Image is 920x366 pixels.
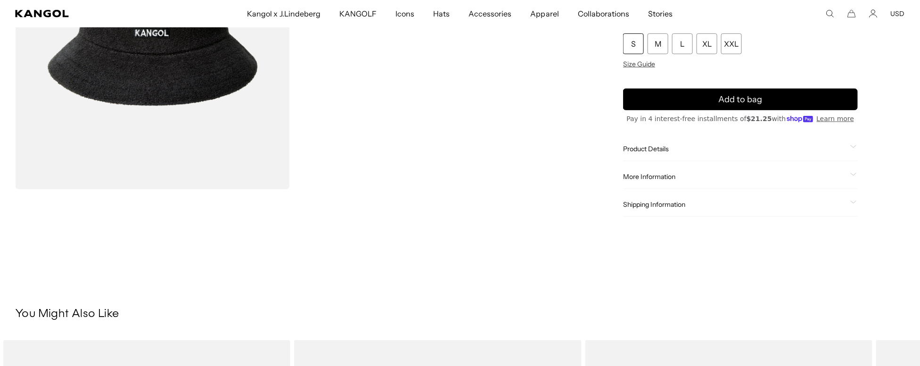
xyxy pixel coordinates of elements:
[826,9,834,18] summary: Search here
[15,10,164,17] a: Kangol
[623,172,846,181] span: More Information
[648,33,668,54] div: M
[891,9,905,18] button: USD
[721,33,742,54] div: XXL
[719,93,763,106] span: Add to bag
[623,200,846,209] span: Shipping Information
[672,33,693,54] div: L
[623,89,858,110] button: Add to bag
[697,33,717,54] div: XL
[869,9,878,18] a: Account
[623,33,644,54] div: S
[15,307,905,321] h3: You Might Also Like
[847,9,856,18] button: Cart
[623,145,846,153] span: Product Details
[623,60,655,68] span: Size Guide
